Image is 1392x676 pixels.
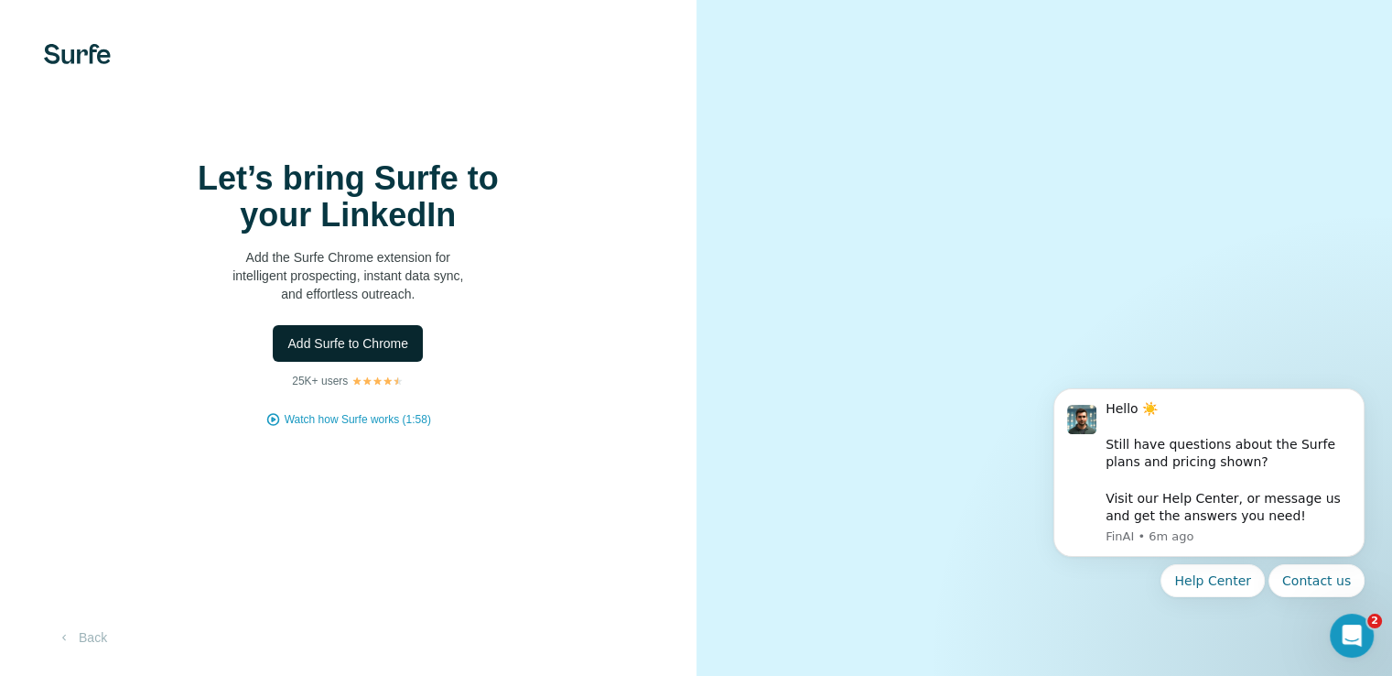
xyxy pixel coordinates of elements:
[287,334,408,353] span: Add Surfe to Chrome
[165,248,531,303] p: Add the Surfe Chrome extension for intelligent prospecting, instant data sync, and effortless out...
[351,376,404,387] img: Rating Stars
[285,411,431,428] button: Watch how Surfe works (1:58)
[273,325,423,362] button: Add Surfe to Chrome
[44,621,120,654] button: Back
[165,160,531,234] h1: Let’s bring Surfe to your LinkedIn
[1367,614,1382,628] span: 2
[44,44,111,64] img: Surfe's logo
[292,373,348,389] p: 25K+ users
[1026,365,1392,667] iframe: Intercom notifications message
[1330,614,1374,658] iframe: Intercom live chat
